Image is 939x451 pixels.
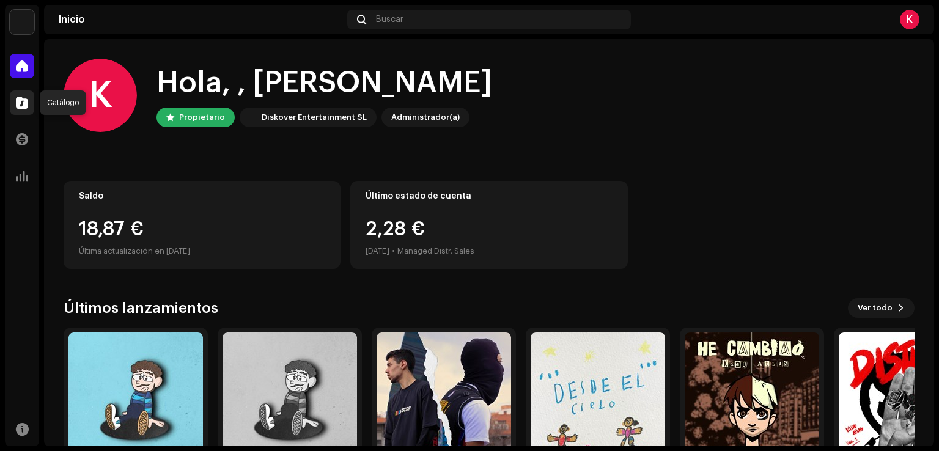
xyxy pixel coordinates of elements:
[848,298,915,318] button: Ver todo
[391,110,460,125] div: Administrador(a)
[900,10,919,29] div: K
[64,59,137,132] div: K
[79,244,325,258] div: Última actualización en [DATE]
[366,244,389,258] div: [DATE]
[392,244,395,258] div: •
[59,15,342,24] div: Inicio
[366,191,612,201] div: Último estado de cuenta
[858,296,893,320] span: Ver todo
[397,244,474,258] div: Managed Distr. Sales
[179,110,225,125] div: Propietario
[262,110,367,125] div: Diskover Entertainment SL
[10,10,34,34] img: 297a105e-aa6c-4183-9ff4-27133c00f2e2
[242,110,257,125] img: 297a105e-aa6c-4183-9ff4-27133c00f2e2
[64,298,218,318] h3: Últimos lanzamientos
[376,15,403,24] span: Buscar
[350,181,627,269] re-o-card-value: Último estado de cuenta
[156,64,492,103] div: Hola, , [PERSON_NAME]
[64,181,341,269] re-o-card-value: Saldo
[79,191,325,201] div: Saldo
